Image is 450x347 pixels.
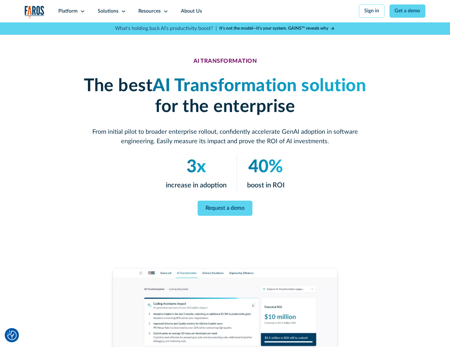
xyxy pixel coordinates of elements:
strong: The best [84,77,153,95]
p: What's holding back AI's productivity boost? | [115,25,217,32]
img: Revisit consent button [7,331,17,340]
a: Sign in [359,4,384,18]
em: 3x [186,158,206,176]
em: AI Transformation solution [153,77,366,95]
strong: for the enterprise [155,98,295,115]
a: home [25,6,45,19]
a: Request a demo [198,201,252,216]
p: boost in ROI [247,180,284,191]
button: Cookie Settings [7,331,17,340]
p: From initial pilot to broader enterprise rollout, confidently accelerate GenAI adoption in softwa... [75,127,375,146]
strong: It’s not the model—it’s your system. GAINS™ reveals why [219,26,328,31]
a: Get a demo [389,4,426,18]
p: increase in adoption [166,180,227,191]
em: 40% [248,158,283,176]
div: Resources [138,8,161,15]
img: Logo of the analytics and reporting company Faros. [25,6,45,19]
div: AI TRANSFORMATION [193,58,257,64]
div: Platform [58,8,78,15]
a: It’s not the model—it’s your system. GAINS™ reveals why [219,25,335,32]
div: Solutions [98,8,118,15]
